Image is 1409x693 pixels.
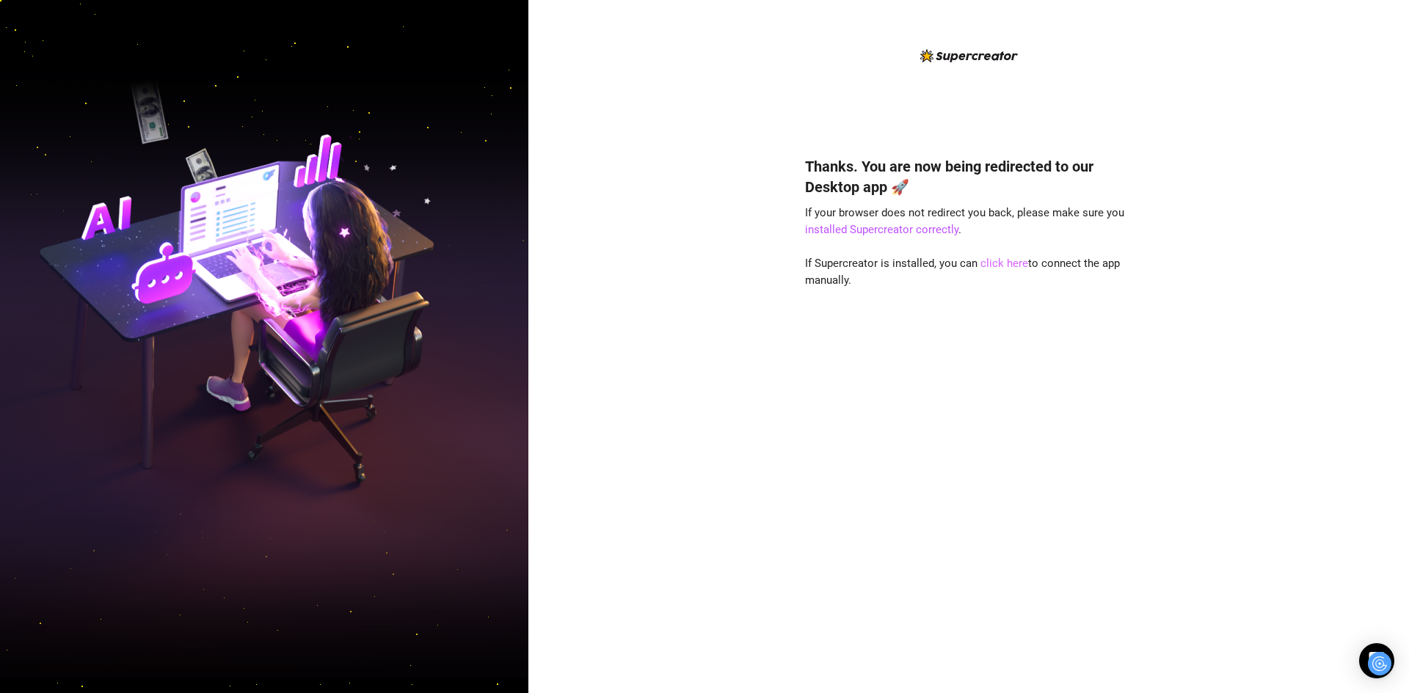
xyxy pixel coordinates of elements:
span: If Supercreator is installed, you can to connect the app manually. [805,257,1120,287]
h4: Thanks. You are now being redirected to our Desktop app 🚀 [805,156,1132,197]
img: logo-BBDzfeDw.svg [920,49,1018,62]
a: click here [980,257,1028,270]
div: Open Intercom Messenger [1359,643,1394,678]
a: installed Supercreator correctly [805,223,958,236]
span: If your browser does not redirect you back, please make sure you . [805,206,1124,237]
